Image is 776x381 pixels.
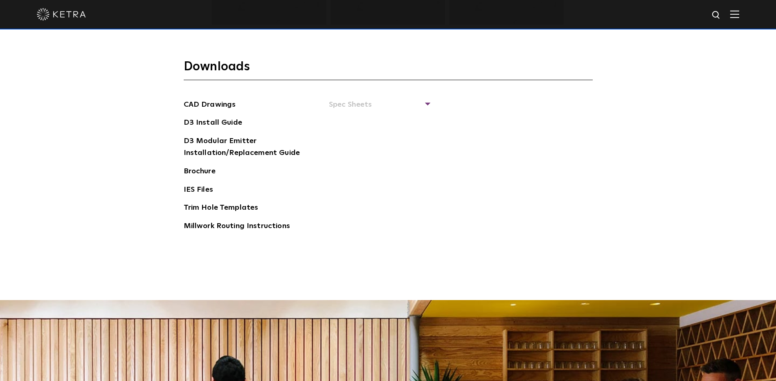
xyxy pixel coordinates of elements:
[184,166,216,179] a: Brochure
[184,59,593,80] h3: Downloads
[329,99,429,117] span: Spec Sheets
[184,135,306,160] a: D3 Modular Emitter Installation/Replacement Guide
[184,202,259,215] a: Trim Hole Templates
[184,184,213,197] a: IES Files
[37,8,86,20] img: ketra-logo-2019-white
[184,99,236,112] a: CAD Drawings
[711,10,722,20] img: search icon
[730,10,739,18] img: Hamburger%20Nav.svg
[184,117,242,130] a: D3 Install Guide
[184,220,290,233] a: Millwork Routing Instructions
